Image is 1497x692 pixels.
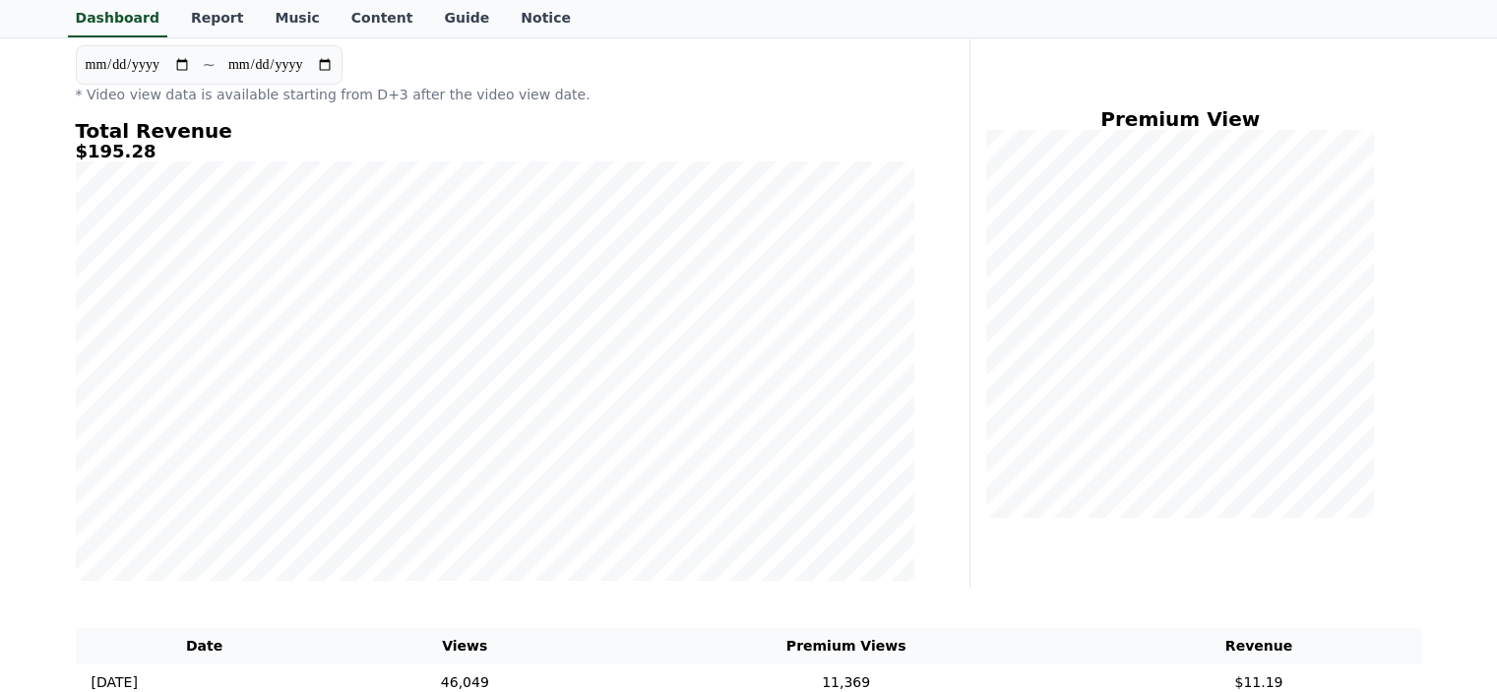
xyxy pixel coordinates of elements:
p: ~ [203,53,216,77]
p: * Video view data is available starting from D+3 after the video view date. [76,85,914,104]
th: Views [334,628,596,664]
h5: $195.28 [76,142,914,161]
th: Premium Views [596,628,1095,664]
th: Revenue [1095,628,1421,664]
h4: Premium View [986,108,1375,130]
th: Date [76,628,334,664]
h4: Total Revenue [76,120,914,142]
